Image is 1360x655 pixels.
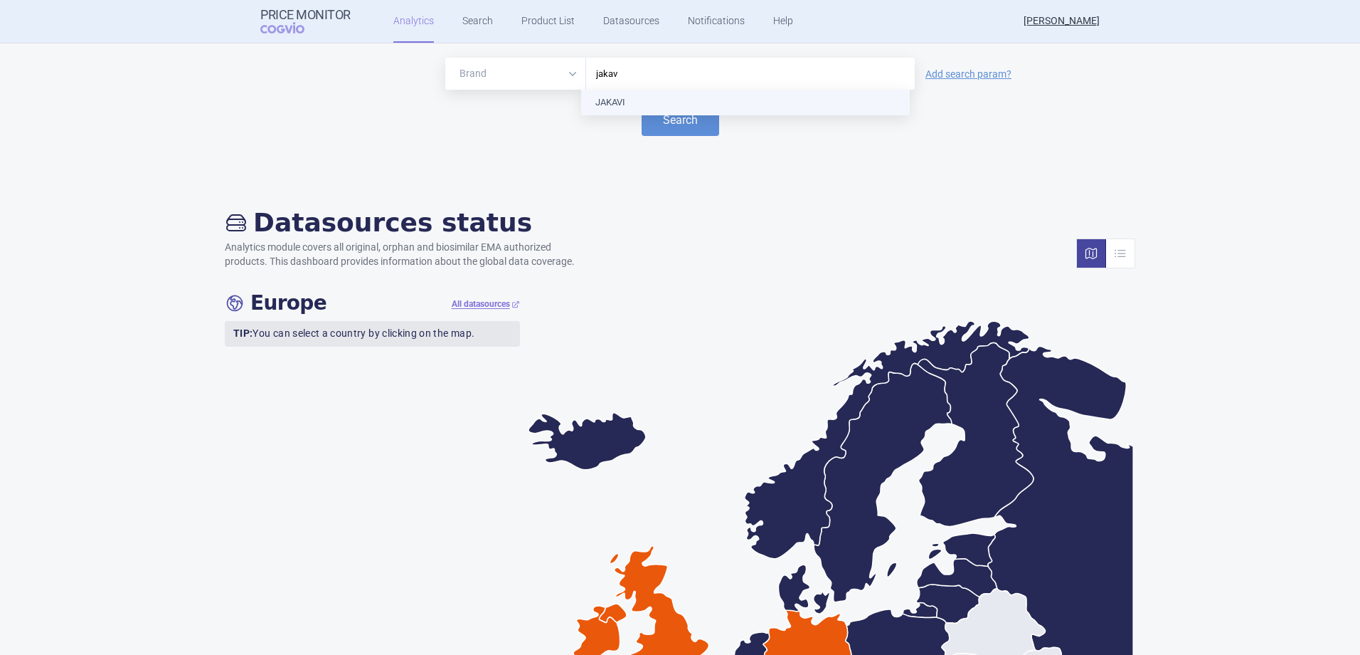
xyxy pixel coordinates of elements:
[581,90,910,115] li: JAKAVI
[225,291,326,315] h4: Europe
[925,69,1011,79] a: Add search param?
[260,8,351,22] strong: Price Monitor
[642,104,719,136] button: Search
[260,8,351,35] a: Price MonitorCOGVIO
[452,298,520,310] a: All datasources
[233,327,253,339] strong: TIP:
[225,207,589,238] h2: Datasources status
[225,241,589,268] p: Analytics module covers all original, orphan and biosimilar EMA authorized products. This dashboa...
[225,321,520,347] p: You can select a country by clicking on the map.
[260,22,324,33] span: COGVIO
